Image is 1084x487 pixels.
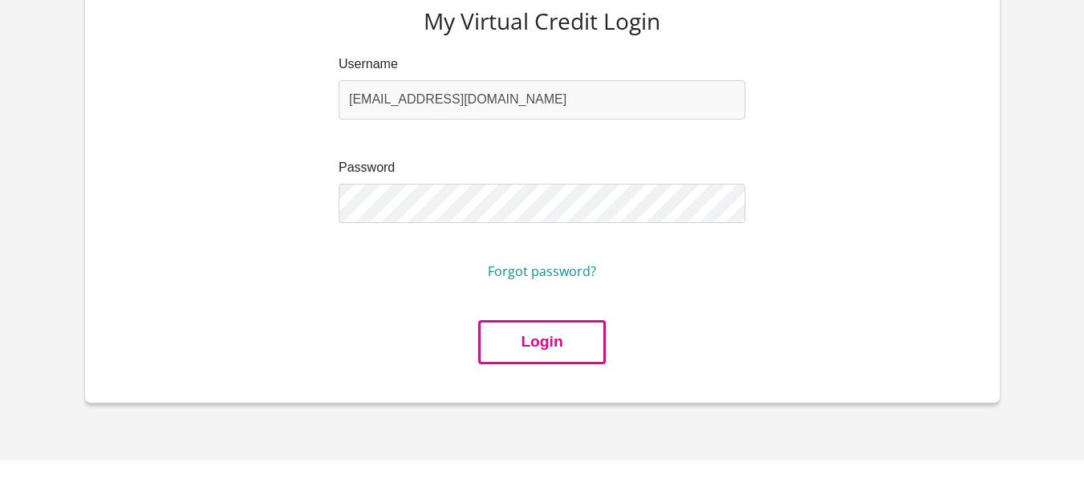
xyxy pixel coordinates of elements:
input: Email [339,80,745,120]
label: Password [339,158,745,177]
h3: My Virtual Credit Login [124,8,961,35]
a: Forgot password? [488,262,596,280]
label: Username [339,55,745,74]
button: Login [478,320,605,364]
